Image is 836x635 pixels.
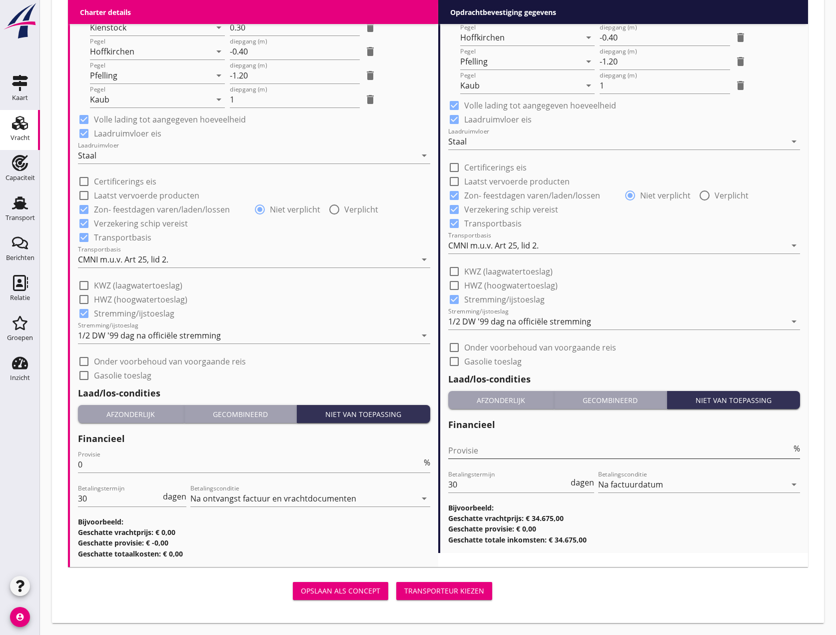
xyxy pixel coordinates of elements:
[788,315,800,327] i: arrow_drop_down
[12,94,28,101] div: Kaart
[448,317,591,326] div: 1/2 DW '99 dag na officiële stremming
[464,218,522,228] label: Transportbasis
[82,409,180,419] div: Afzonderlijk
[230,67,360,83] input: diepgang (m)
[448,418,801,431] h2: Financieel
[94,370,151,380] label: Gasolie toeslag
[90,47,134,56] div: Hoffkirchen
[788,239,800,251] i: arrow_drop_down
[230,19,360,35] input: diepgang (m)
[94,204,230,214] label: Zon- feestdagen varen/laden/lossen
[396,582,492,600] button: Transporteur kiezen
[448,534,801,545] h3: Geschatte totale inkomsten: € 34.675,00
[667,391,801,409] button: Niet van toepassing
[788,478,800,490] i: arrow_drop_down
[640,190,691,200] label: Niet verplicht
[10,294,30,301] div: Relatie
[792,444,800,452] div: %
[78,527,430,537] h3: Geschatte vrachtprijs: € 0,00
[448,523,801,534] h3: Geschatte provisie: € 0,00
[213,93,225,105] i: arrow_drop_down
[735,7,747,19] i: delete
[90,23,126,32] div: Kienstock
[464,100,616,110] label: Volle lading tot aangegeven hoeveelheid
[583,31,595,43] i: arrow_drop_down
[301,585,380,596] div: Opslaan als concept
[190,494,356,503] div: Na ontvangst factuur en vrachtdocumenten
[344,204,378,214] label: Verplicht
[554,391,667,409] button: Gecombineerd
[10,607,30,627] i: account_circle
[558,395,663,405] div: Gecombineerd
[270,204,320,214] label: Niet verplicht
[735,55,747,67] i: delete
[301,409,426,419] div: Niet van toepassing
[78,405,184,423] button: Afzonderlijk
[184,405,297,423] button: Gecombineerd
[78,151,96,160] div: Staal
[464,356,522,366] label: Gasolie toeslag
[188,409,293,419] div: Gecombineerd
[10,374,30,381] div: Inzicht
[448,442,792,458] input: Provisie
[464,162,527,172] label: Certificerings eis
[448,241,539,250] div: CMNI m.u.v. Art 25, lid 2.
[464,176,570,186] label: Laatst vervoerde producten
[5,214,35,221] div: Transport
[161,492,186,500] div: dagen
[583,79,595,91] i: arrow_drop_down
[464,190,600,200] label: Zon- feestdagen varen/laden/lossen
[418,149,430,161] i: arrow_drop_down
[600,5,730,21] input: diepgang (m)
[788,135,800,147] i: arrow_drop_down
[418,253,430,265] i: arrow_drop_down
[364,69,376,81] i: delete
[94,176,156,186] label: Certificerings eis
[10,134,30,141] div: Vracht
[213,21,225,33] i: arrow_drop_down
[422,458,430,466] div: %
[600,29,730,45] input: diepgang (m)
[364,21,376,33] i: delete
[90,95,109,104] div: Kaub
[78,255,168,264] div: CMNI m.u.v. Art 25, lid 2.
[583,7,595,19] i: arrow_drop_down
[464,114,532,124] label: Laadruimvloer eis
[7,334,33,341] div: Groepen
[464,266,553,276] label: KWZ (laagwatertoeslag)
[94,294,187,304] label: HWZ (hoogwatertoeslag)
[464,342,616,352] label: Onder voorbehoud van voorgaande reis
[671,395,797,405] div: Niet van toepassing
[94,114,246,124] label: Volle lading tot aangegeven hoeveelheid
[448,391,555,409] button: Afzonderlijk
[448,513,801,523] h3: Geschatte vrachtprijs: € 34.675,00
[94,280,182,290] label: KWZ (laagwatertoeslag)
[297,405,430,423] button: Niet van toepassing
[598,480,663,489] div: Na factuurdatum
[94,308,174,318] label: Stremming/ijstoeslag
[448,137,467,146] div: Staal
[78,432,430,445] h2: Financieel
[364,45,376,57] i: delete
[213,45,225,57] i: arrow_drop_down
[600,77,730,93] input: diepgang (m)
[78,331,221,340] div: 1/2 DW '99 dag na officiële stremming
[460,33,505,42] div: Hoffkirchen
[460,9,497,18] div: Kienstock
[460,57,488,66] div: Pfelling
[364,93,376,105] i: delete
[735,31,747,43] i: delete
[293,582,388,600] button: Opslaan als concept
[78,516,430,527] h3: Bijvoorbeeld:
[464,294,545,304] label: Stremming/ijstoeslag
[78,490,161,506] input: Betalingstermijn
[6,254,34,261] div: Berichten
[213,69,225,81] i: arrow_drop_down
[569,478,594,486] div: dagen
[418,492,430,504] i: arrow_drop_down
[600,53,730,69] input: diepgang (m)
[448,476,569,492] input: Betalingstermijn
[94,232,151,242] label: Transportbasis
[5,174,35,181] div: Capaciteit
[452,395,550,405] div: Afzonderlijk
